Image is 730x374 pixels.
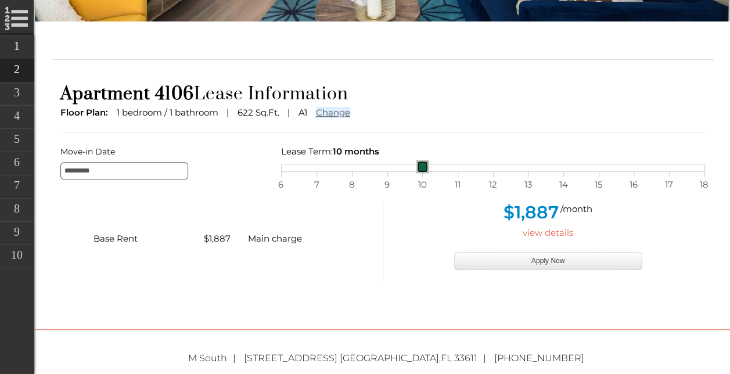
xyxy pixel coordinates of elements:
span: $1,887 [504,202,559,223]
span: Apartment 4106 [60,83,194,105]
span: 8 [346,177,358,192]
span: $1,887 [204,233,231,244]
label: Move-in Date [60,144,264,159]
h1: Lease Information [60,83,705,105]
span: 6 [275,177,287,192]
span: 15 [593,177,605,192]
a: view details [523,227,573,238]
button: Apply Now [454,252,642,269]
span: Sq.Ft. [256,107,279,118]
div: Base Rent [85,231,195,246]
span: 10 months [333,146,379,157]
span: 10 [416,177,428,192]
span: 622 [238,107,253,118]
span: 14 [558,177,569,192]
a: M South [STREET_ADDRESS] [GEOGRAPHIC_DATA],FL 33611 [188,353,492,364]
input: Move-in Date edit selected 9/24/2025 [60,162,188,179]
span: [GEOGRAPHIC_DATA] [340,353,439,364]
span: [STREET_ADDRESS] [244,353,337,364]
span: , [244,353,492,364]
span: M South [188,353,242,364]
span: 9 [382,177,393,192]
span: FL [441,353,452,364]
span: 33611 [454,353,477,364]
span: 7 [311,177,322,192]
a: [PHONE_NUMBER] [494,353,584,364]
span: 1 bedroom / 1 bathroom [117,107,218,118]
a: Change [316,107,350,118]
div: Main charge [239,231,349,246]
div: Lease Term: [281,144,705,159]
span: 17 [663,177,675,192]
span: /month [560,203,592,214]
span: A1 [299,107,307,118]
span: 13 [522,177,534,192]
span: 18 [699,177,710,192]
span: 16 [628,177,639,192]
span: 11 [452,177,463,192]
span: 12 [487,177,499,192]
span: Floor Plan: [60,107,108,118]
